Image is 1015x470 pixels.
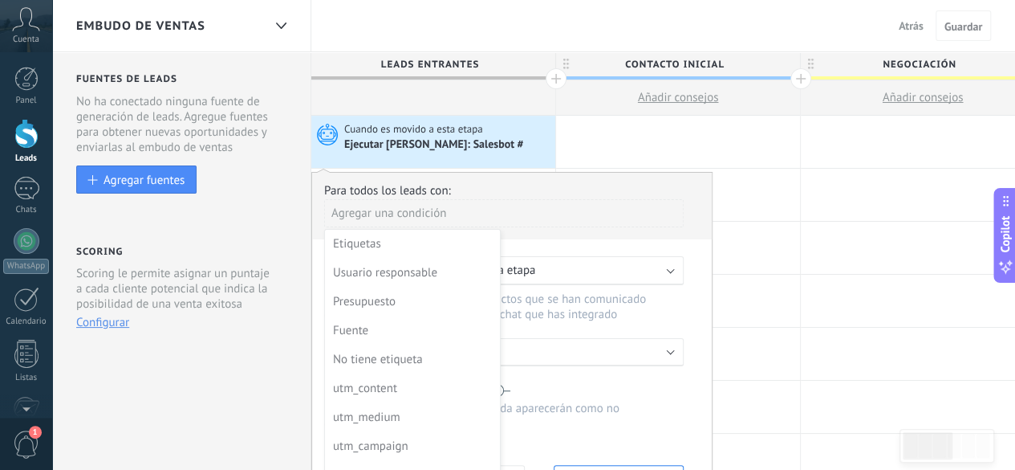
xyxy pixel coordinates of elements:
div: EMBUDO DE VENTAS [267,10,294,42]
div: Chats [3,205,50,215]
button: Configurar [76,315,129,330]
div: Agregar fuentes [104,173,185,186]
div: utm_medium [333,407,489,429]
span: Cuenta [13,35,39,45]
div: Ejecutar [PERSON_NAME]: Salesbot # [344,138,526,153]
div: Leads [3,153,50,164]
div: Usuario responsable [333,262,489,284]
h2: Scoring [76,246,123,258]
span: Añadir consejos [638,90,719,105]
div: utm_campaign [333,435,489,458]
div: No tiene etiqueta [333,349,489,371]
div: Etiquetas [333,233,489,255]
div: Calendario [3,317,50,327]
div: Presupuesto [333,291,489,313]
button: Guardar [936,10,991,41]
div: utm_content [333,378,489,400]
span: Leads Entrantes [311,52,547,77]
span: Contacto inicial [556,52,792,77]
div: Panel [3,96,50,106]
p: Scoring le permite asignar un puntaje a cada cliente potencial que indica la posibilidad de una v... [76,266,276,312]
span: Cuando es movido a esta etapa [344,122,485,137]
div: Leads Entrantes [311,52,555,76]
span: Guardar [944,21,982,32]
div: WhatsApp [3,259,49,274]
div: Contacto inicial [556,52,800,76]
button: Añadir consejos [556,80,800,115]
div: Fuente [333,320,489,342]
span: EMBUDO DE VENTAS [76,18,205,34]
h2: Fuentes de leads [76,73,290,85]
span: 1 [29,426,42,439]
div: No ha conectado ninguna fuente de generación de leads. Agregue fuentes para obtener nuevas oportu... [76,94,290,155]
span: Copilot [997,215,1013,252]
span: Añadir consejos [883,90,964,105]
button: Agregar fuentes [76,166,197,194]
span: Atrás [899,18,924,33]
button: Atrás [892,14,930,38]
div: Listas [3,373,50,383]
